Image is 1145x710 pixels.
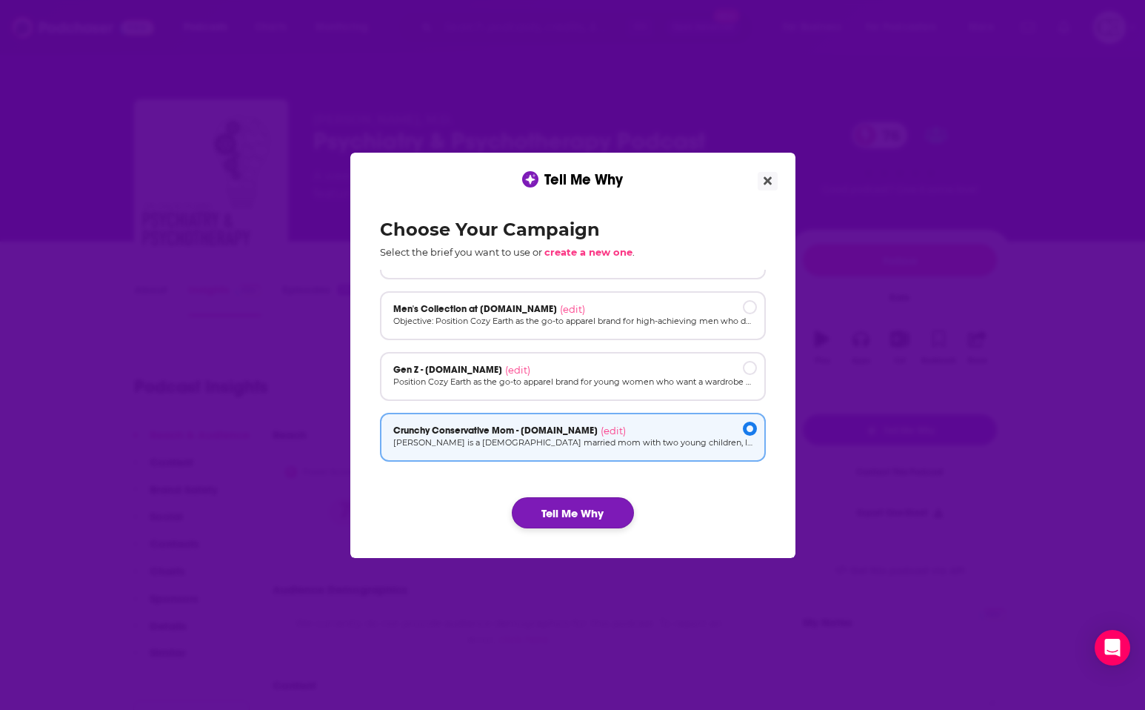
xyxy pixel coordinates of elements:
span: Tell Me Why [544,170,623,189]
span: create a new one [544,246,632,258]
button: Tell Me Why [512,497,634,528]
button: Close [758,172,778,190]
span: Crunchy Conservative Mom - [DOMAIN_NAME] [393,425,598,437]
p: Objective: Position Cozy Earth as the go-to apparel brand for high-achieving men who demand both ... [393,315,752,328]
span: (edit) [505,364,530,376]
span: Gen Z - [DOMAIN_NAME] [393,364,502,376]
img: tell me why sparkle [524,173,536,185]
span: Men's Collection at [DOMAIN_NAME] [393,303,557,315]
div: Open Intercom Messenger [1095,630,1130,666]
p: [PERSON_NAME] is a [DEMOGRAPHIC_DATA] married mom with two young children, living in a suburban o... [393,437,752,449]
h2: Choose Your Campaign [380,219,766,240]
span: (edit) [560,303,585,315]
p: Select the brief you want to use or . [380,246,766,258]
p: Position Cozy Earth as the go-to apparel brand for young women who want a wardrobe that’s as styl... [393,376,752,388]
span: (edit) [601,425,626,437]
